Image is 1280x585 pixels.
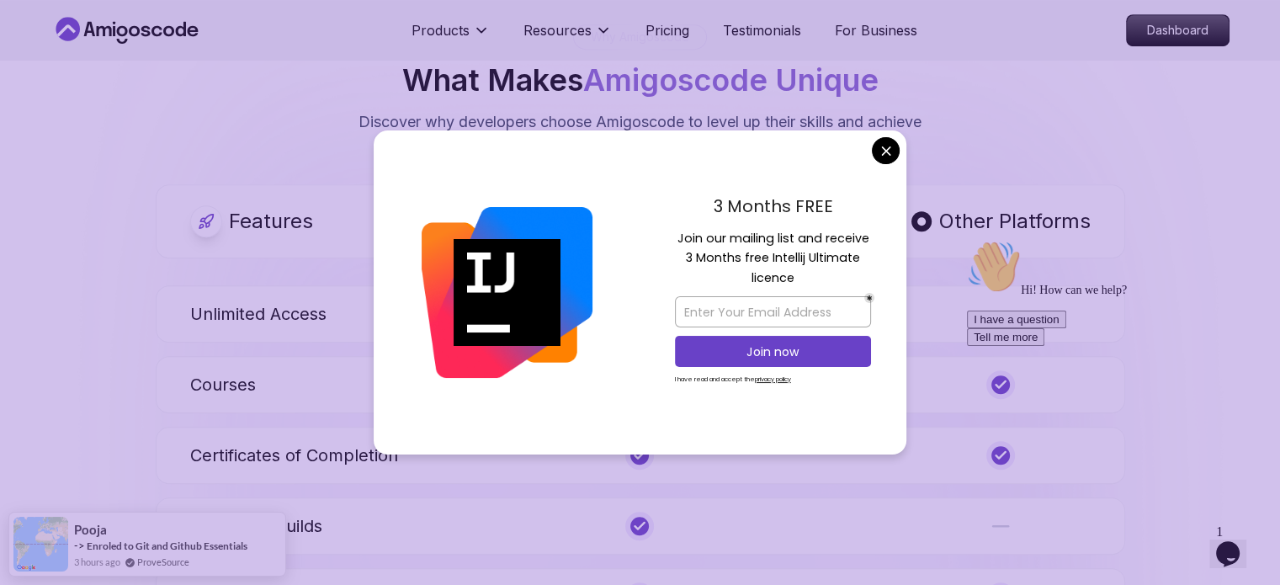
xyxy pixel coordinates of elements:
p: Products [412,20,470,40]
p: Discover why developers choose Amigoscode to level up their skills and achieve their goals [358,110,923,157]
span: 3 hours ago [74,555,120,569]
a: ProveSource [137,555,189,569]
span: Amigoscode Unique [583,61,879,98]
a: For Business [835,20,917,40]
a: Pricing [645,20,689,40]
iframe: chat widget [1209,518,1263,568]
img: :wave: [7,7,61,61]
p: Courses [190,373,256,396]
button: I have a question [7,77,106,95]
button: Tell me more [7,95,84,113]
div: 👋Hi! How can we help?I have a questionTell me more [7,7,310,113]
a: Testimonials [723,20,801,40]
a: Dashboard [1126,14,1230,46]
p: Other Platforms [938,208,1090,235]
span: Hi! How can we help? [7,51,167,63]
span: -> [74,539,85,552]
span: Pooja [74,523,107,537]
p: Resources [523,20,592,40]
p: Features [229,208,313,235]
iframe: chat widget [960,233,1263,509]
h2: What Makes [402,63,879,97]
img: provesource social proof notification image [13,517,68,572]
button: Products [412,20,490,54]
button: Resources [523,20,612,54]
a: Enroled to Git and Github Essentials [87,540,247,552]
p: Certificates of Completion [190,444,398,467]
p: Unlimited Access [190,302,327,326]
p: Dashboard [1127,15,1229,45]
